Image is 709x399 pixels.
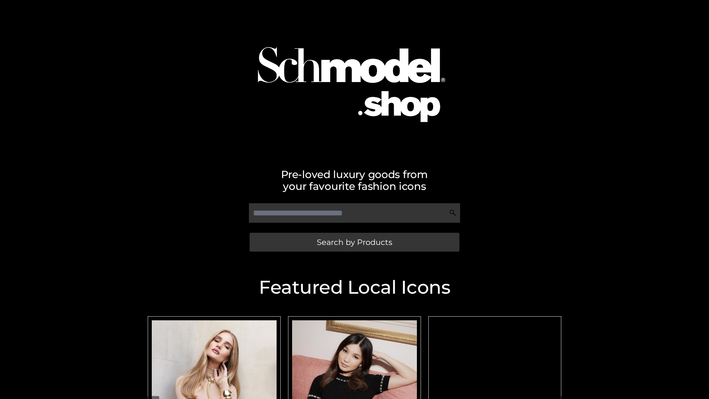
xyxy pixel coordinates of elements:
[144,278,565,297] h2: Featured Local Icons​
[317,238,392,246] span: Search by Products
[449,209,456,216] img: Search Icon
[250,233,459,252] a: Search by Products
[144,168,565,192] h2: Pre-loved luxury goods from your favourite fashion icons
